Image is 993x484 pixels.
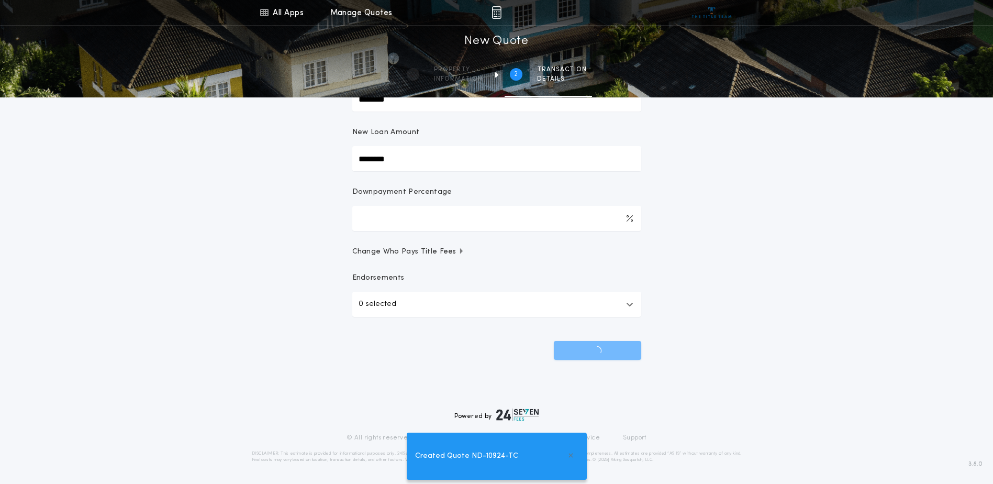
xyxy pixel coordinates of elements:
span: Change Who Pays Title Fees [352,247,465,257]
span: Created Quote ND-10924-TC [415,450,518,462]
p: Downpayment Percentage [352,187,452,197]
img: vs-icon [692,7,731,18]
input: Sale Price [352,86,641,112]
input: Downpayment Percentage [352,206,641,231]
span: Property [434,65,483,74]
p: 0 selected [359,298,396,311]
p: Endorsements [352,273,641,283]
span: Transaction [537,65,587,74]
div: Powered by [454,409,539,421]
input: New Loan Amount [352,146,641,171]
span: details [537,75,587,83]
span: information [434,75,483,83]
img: img [492,6,501,19]
p: New Loan Amount [352,127,420,138]
img: logo [496,409,539,421]
h1: New Quote [464,33,528,50]
button: Change Who Pays Title Fees [352,247,641,257]
button: 0 selected [352,292,641,317]
h2: 2 [514,70,518,79]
